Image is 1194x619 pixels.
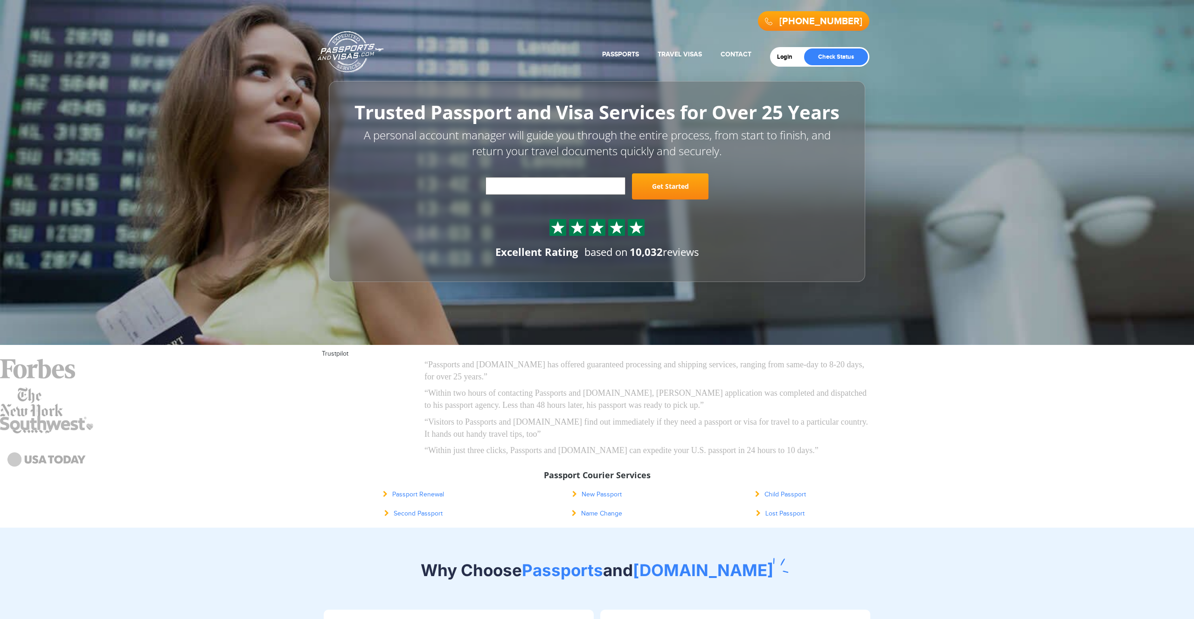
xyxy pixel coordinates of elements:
span: based on [584,245,628,259]
a: Passport Renewal [383,491,444,498]
a: Login [777,53,799,61]
img: Sprite St [570,220,584,234]
a: [PHONE_NUMBER] [779,16,862,27]
a: New Passport [572,491,622,498]
a: Passports [602,50,639,58]
p: “Within just three clicks, Passports and [DOMAIN_NAME] can expedite your U.S. passport in 24 hour... [424,445,872,457]
a: Contact [721,50,751,58]
p: “Visitors to Passports and [DOMAIN_NAME] find out immediately if they need a passport or visa for... [424,416,872,440]
span: reviews [630,245,699,259]
a: Trustpilot [322,350,348,358]
div: Excellent Rating [495,245,578,259]
span: Passports [522,560,603,580]
p: “Passports and [DOMAIN_NAME] has offered guaranteed processing and shipping services, ranging fro... [424,359,872,383]
a: Lost Passport [756,510,805,517]
a: Travel Visas [658,50,702,58]
a: Child Passport [755,491,806,498]
a: Check Status [804,48,868,65]
strong: 10,032 [630,245,663,259]
h1: Trusted Passport and Visa Services for Over 25 Years [350,102,844,123]
h3: Passport Courier Services [329,471,865,480]
img: Sprite St [629,220,643,234]
h2: Why Choose and [324,560,870,580]
img: Sprite St [610,220,624,234]
span: [DOMAIN_NAME] [633,560,773,580]
a: Name Change [572,510,622,517]
a: Get Started [632,173,708,199]
img: Sprite St [551,220,565,234]
p: “Within two hours of contacting Passports and [DOMAIN_NAME], [PERSON_NAME] application was comple... [424,387,872,411]
a: Passports & [DOMAIN_NAME] [318,31,384,73]
p: A personal account manager will guide you through the entire process, from start to finish, and r... [350,127,844,159]
a: Second Passport [384,510,443,517]
img: Sprite St [590,220,604,234]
